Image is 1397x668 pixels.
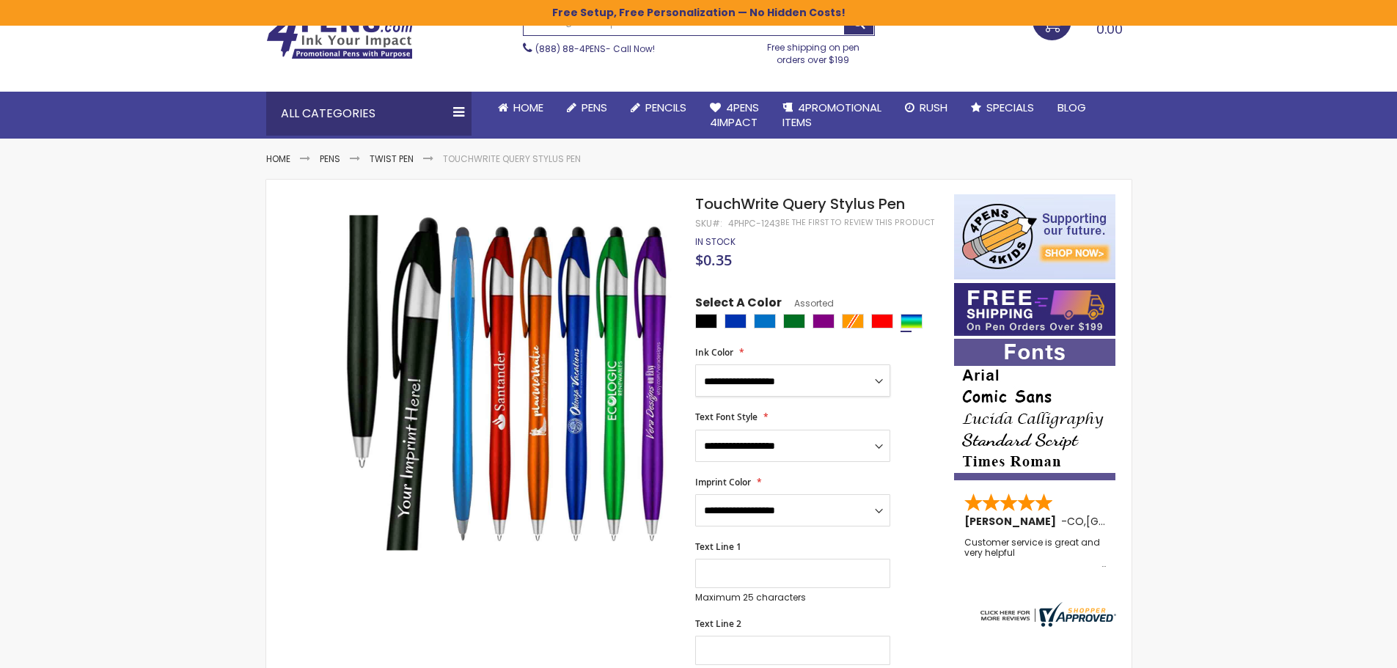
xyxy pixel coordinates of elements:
span: Pencils [645,100,686,115]
img: main-4phpc-1243-touchwrite-query-stylus-pen-2_1.jpg [341,216,676,551]
img: font-personalization-examples [954,339,1115,480]
strong: SKU [695,217,722,230]
span: Select A Color [695,295,782,315]
span: - , [1061,514,1194,529]
a: Pens [555,92,619,124]
span: Pens [582,100,607,115]
a: Home [486,92,555,124]
a: Twist Pen [370,153,414,165]
img: 4Pens Custom Pens and Promotional Products [266,12,413,59]
a: Blog [1046,92,1098,124]
span: CO [1067,514,1084,529]
span: 4Pens 4impact [710,100,759,130]
div: Green [783,314,805,329]
div: Blue Light [754,314,776,329]
span: Text Line 2 [695,617,741,630]
span: Assorted [782,297,834,309]
a: Be the first to review this product [780,217,934,228]
div: Black [695,314,717,329]
span: Imprint Color [695,476,751,488]
img: 4pens 4 kids [954,194,1115,279]
div: Purple [813,314,835,329]
img: Free shipping on orders over $199 [954,283,1115,336]
div: Red [871,314,893,329]
span: 0.00 [1096,20,1123,38]
a: Rush [893,92,959,124]
a: 4Pens4impact [698,92,771,139]
span: 4PROMOTIONAL ITEMS [782,100,881,130]
a: 4pens.com certificate URL [977,617,1116,630]
span: [GEOGRAPHIC_DATA] [1086,514,1194,529]
a: Specials [959,92,1046,124]
a: Pencils [619,92,698,124]
a: 4PROMOTIONALITEMS [771,92,893,139]
div: Availability [695,236,736,248]
span: TouchWrite Query Stylus Pen [695,194,905,214]
span: Text Line 1 [695,540,741,553]
div: Assorted [901,314,923,329]
a: (888) 88-4PENS [535,43,606,55]
p: Maximum 25 characters [695,592,890,603]
img: 4pens.com widget logo [977,602,1116,627]
span: Specials [986,100,1034,115]
a: Pens [320,153,340,165]
div: All Categories [266,92,472,136]
span: Text Font Style [695,411,758,423]
div: Customer service is great and very helpful [964,537,1107,569]
div: 4PHPC-1243 [728,218,780,230]
li: TouchWrite Query Stylus Pen [443,153,581,165]
span: $0.35 [695,250,732,270]
div: Free shipping on pen orders over $199 [752,36,875,65]
a: Home [266,153,290,165]
span: Blog [1057,100,1086,115]
span: Home [513,100,543,115]
span: Ink Color [695,346,733,359]
span: Rush [920,100,947,115]
span: - Call Now! [535,43,655,55]
span: [PERSON_NAME] [964,514,1061,529]
div: Blue [725,314,747,329]
span: In stock [695,235,736,248]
